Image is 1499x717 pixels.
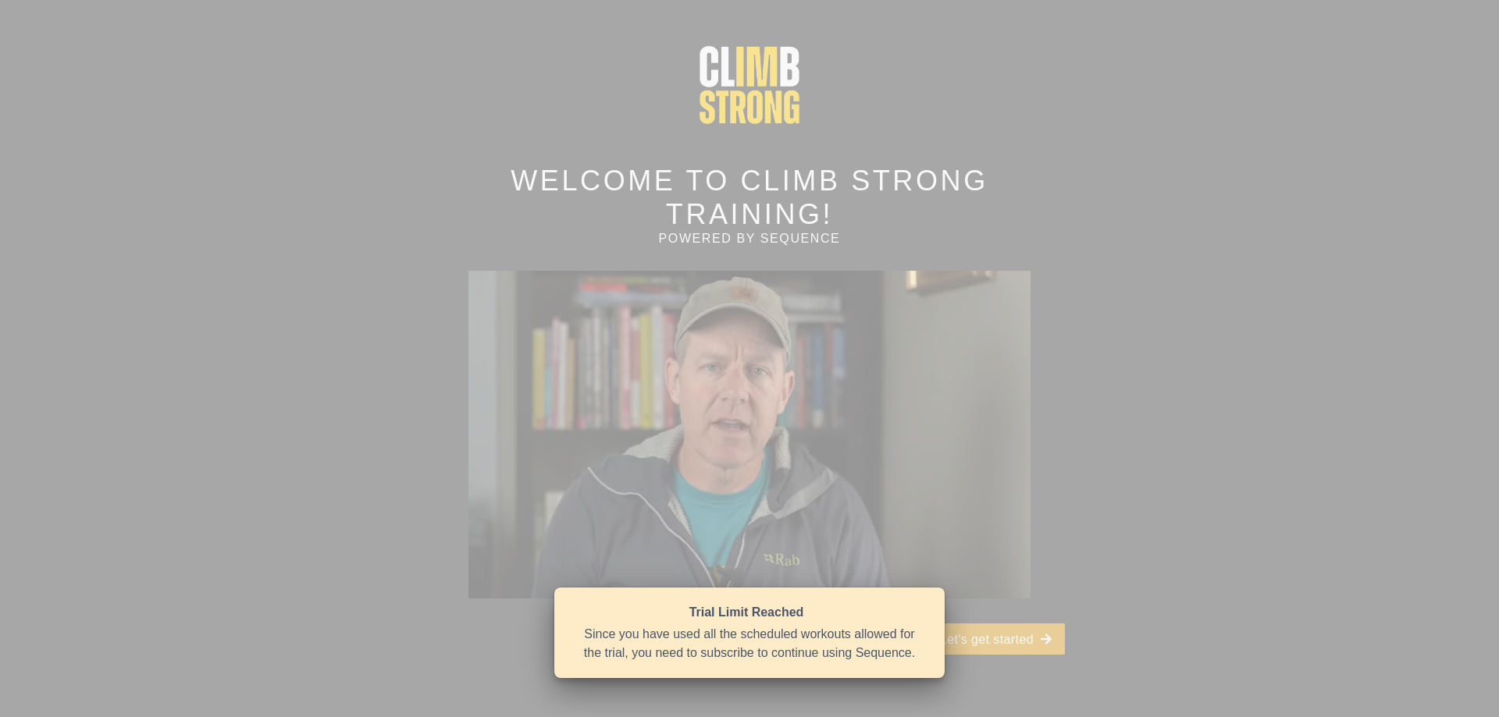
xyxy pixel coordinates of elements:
h2: Welcome to Climb Strong Training! [434,164,1065,231]
h2: powered by Sequence [434,231,1065,246]
button: Let's get started [928,623,1065,655]
div: Trial Limit Reached [578,603,915,622]
img: Climb Strong Logo [691,37,808,133]
div: Since you have used all the scheduled workouts allowed for the trial, you need to subscribe to co... [578,625,921,662]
